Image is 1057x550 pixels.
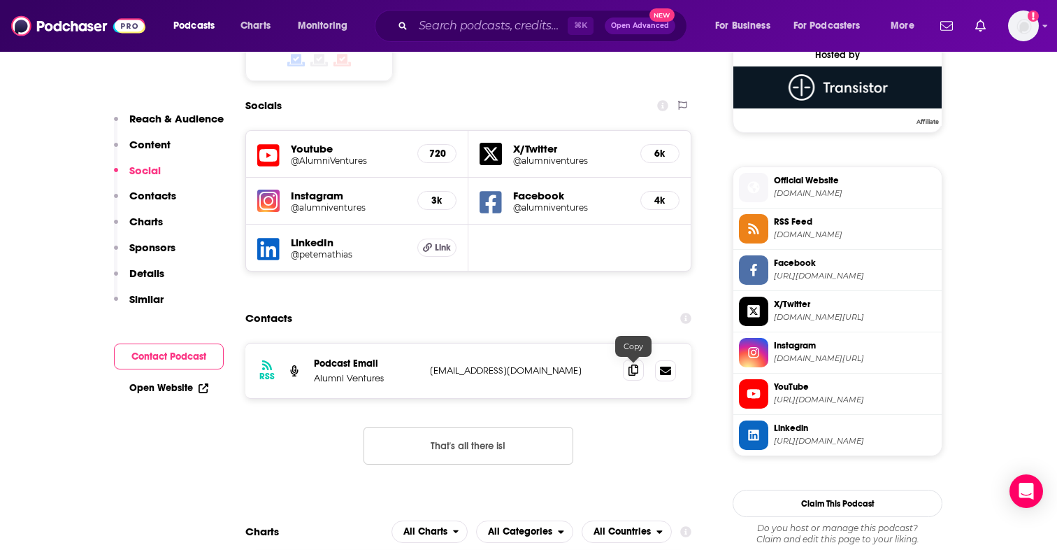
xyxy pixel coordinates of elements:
[413,15,568,37] input: Search podcasts, credits, & more...
[314,358,419,369] p: Podcast Email
[129,164,161,177] p: Social
[582,521,672,543] button: open menu
[173,16,215,36] span: Podcasts
[129,241,175,254] p: Sponsors
[129,112,224,125] p: Reach & Audience
[1008,10,1039,41] span: Logged in as melrosepr
[429,195,445,206] h5: 3k
[615,336,652,357] div: Copy
[891,16,914,36] span: More
[129,382,208,394] a: Open Website
[594,527,651,537] span: All Countries
[774,298,936,311] span: X/Twitter
[1008,10,1039,41] button: Show profile menu
[388,10,700,42] div: Search podcasts, credits, & more...
[784,15,881,37] button: open menu
[114,215,163,241] button: Charts
[114,189,176,215] button: Contacts
[298,16,347,36] span: Monitoring
[733,49,942,61] div: Hosted by
[774,381,936,393] span: YouTube
[231,15,279,37] a: Charts
[611,22,669,29] span: Open Advanced
[513,189,629,202] h5: Facebook
[11,13,145,39] img: Podchaser - Follow, Share and Rate Podcasts
[739,214,936,244] a: RSS Feed[DOMAIN_NAME]
[715,16,770,36] span: For Business
[291,155,406,166] h5: @AlumniVentures
[391,521,468,543] h2: Platforms
[291,249,406,260] a: @petemathias
[513,202,629,213] a: @alumniventures
[652,195,668,206] h5: 4k
[914,118,942,126] span: Affiliate
[314,372,419,384] p: Alumni Ventures
[649,8,675,22] span: New
[652,148,668,160] h5: 6k
[733,490,942,517] button: Claim This Podcast
[793,16,861,36] span: For Podcasters
[291,142,406,155] h5: Youtube
[739,173,936,202] a: Official Website[DOMAIN_NAME]
[417,239,456,257] a: Link
[430,365,612,376] p: [EMAIL_ADDRESS][DOMAIN_NAME]
[774,339,936,352] span: Instagram
[582,521,672,543] h2: Countries
[257,190,280,212] img: iconImage
[129,215,163,228] p: Charts
[513,142,629,155] h5: X/Twitter
[605,17,675,34] button: Open AdvancedNew
[774,216,936,228] span: RSS Feed
[114,292,164,318] button: Similar
[129,267,164,280] p: Details
[291,202,406,213] a: @alumniventures
[970,14,991,38] a: Show notifications dropdown
[476,521,573,543] h2: Categories
[568,17,594,35] span: ⌘ K
[129,292,164,306] p: Similar
[739,379,936,409] a: YouTube[URL][DOMAIN_NAME]
[259,371,275,382] h3: RSS
[733,66,942,108] img: Transistor
[774,436,936,446] span: https://www.linkedin.com/in/petemathias
[774,353,936,364] span: instagram.com/alumniventures
[513,155,629,166] a: @alumniventures
[240,16,271,36] span: Charts
[1009,474,1043,508] div: Open Intercom Messenger
[733,523,942,534] span: Do you host or manage this podcast?
[129,138,171,151] p: Content
[364,427,573,465] button: Nothing here.
[245,92,282,119] h2: Socials
[291,189,406,202] h5: Instagram
[1028,10,1039,22] svg: Add a profile image
[1008,10,1039,41] img: User Profile
[739,297,936,326] a: X/Twitter[DOMAIN_NAME][URL]
[245,525,279,538] h2: Charts
[476,521,573,543] button: open menu
[429,148,445,160] h5: 720
[403,527,447,537] span: All Charts
[733,66,942,124] a: Transistor
[391,521,468,543] button: open menu
[739,255,936,285] a: Facebook[URL][DOMAIN_NAME]
[288,15,366,37] button: open menu
[488,527,552,537] span: All Categories
[739,421,936,450] a: Linkedin[URL][DOMAIN_NAME]
[114,138,171,164] button: Content
[435,242,451,253] span: Link
[114,241,175,267] button: Sponsors
[935,14,958,38] a: Show notifications dropdown
[774,230,936,240] span: feeds.transistor.fm
[881,15,932,37] button: open menu
[164,15,233,37] button: open menu
[705,15,788,37] button: open menu
[733,523,942,545] div: Claim and edit this page to your liking.
[774,312,936,323] span: twitter.com/alumniventures
[774,395,936,405] span: https://www.youtube.com/@AlumniVentures
[774,271,936,281] span: https://www.facebook.com/alumniventures
[114,267,164,292] button: Details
